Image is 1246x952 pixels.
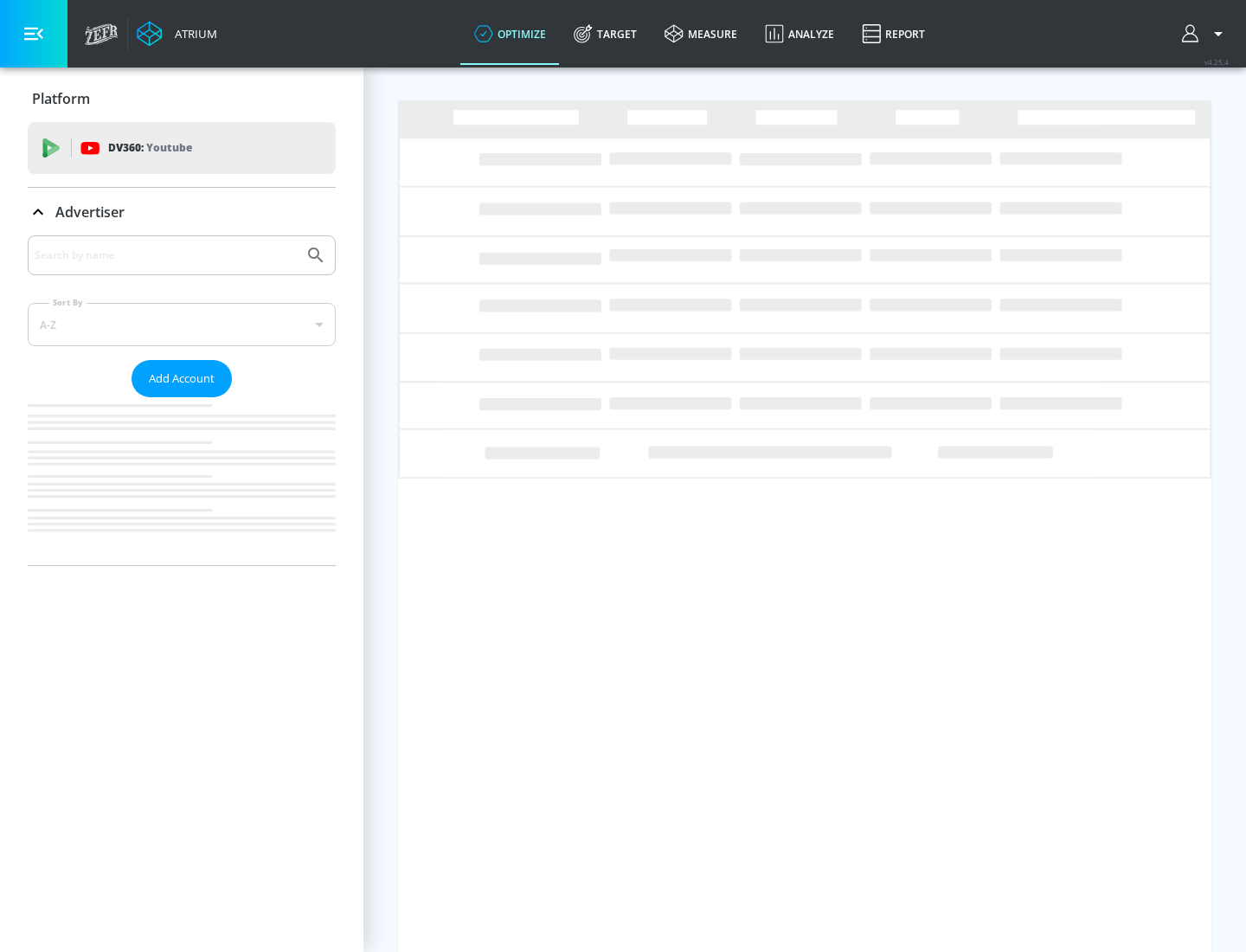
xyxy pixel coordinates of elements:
a: optimize [460,3,560,65]
div: Platform [28,74,336,123]
div: DV360: Youtube [28,122,336,174]
div: Advertiser [28,188,336,236]
a: measure [651,3,751,65]
nav: list of Advertiser [28,397,336,565]
a: Atrium [137,21,217,47]
p: Youtube [146,138,192,157]
p: Platform [32,89,90,108]
button: Add Account [132,360,232,397]
input: Search by name [35,244,297,267]
span: v 4.25.4 [1204,57,1229,67]
label: Sort By [49,297,87,308]
div: A-Z [28,303,336,346]
a: Target [560,3,651,65]
a: Report [848,3,939,65]
p: Advertiser [55,203,125,222]
span: Add Account [149,369,215,389]
p: DV360: [108,138,192,158]
div: Atrium [168,26,217,42]
a: Analyze [751,3,848,65]
div: Advertiser [28,235,336,565]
